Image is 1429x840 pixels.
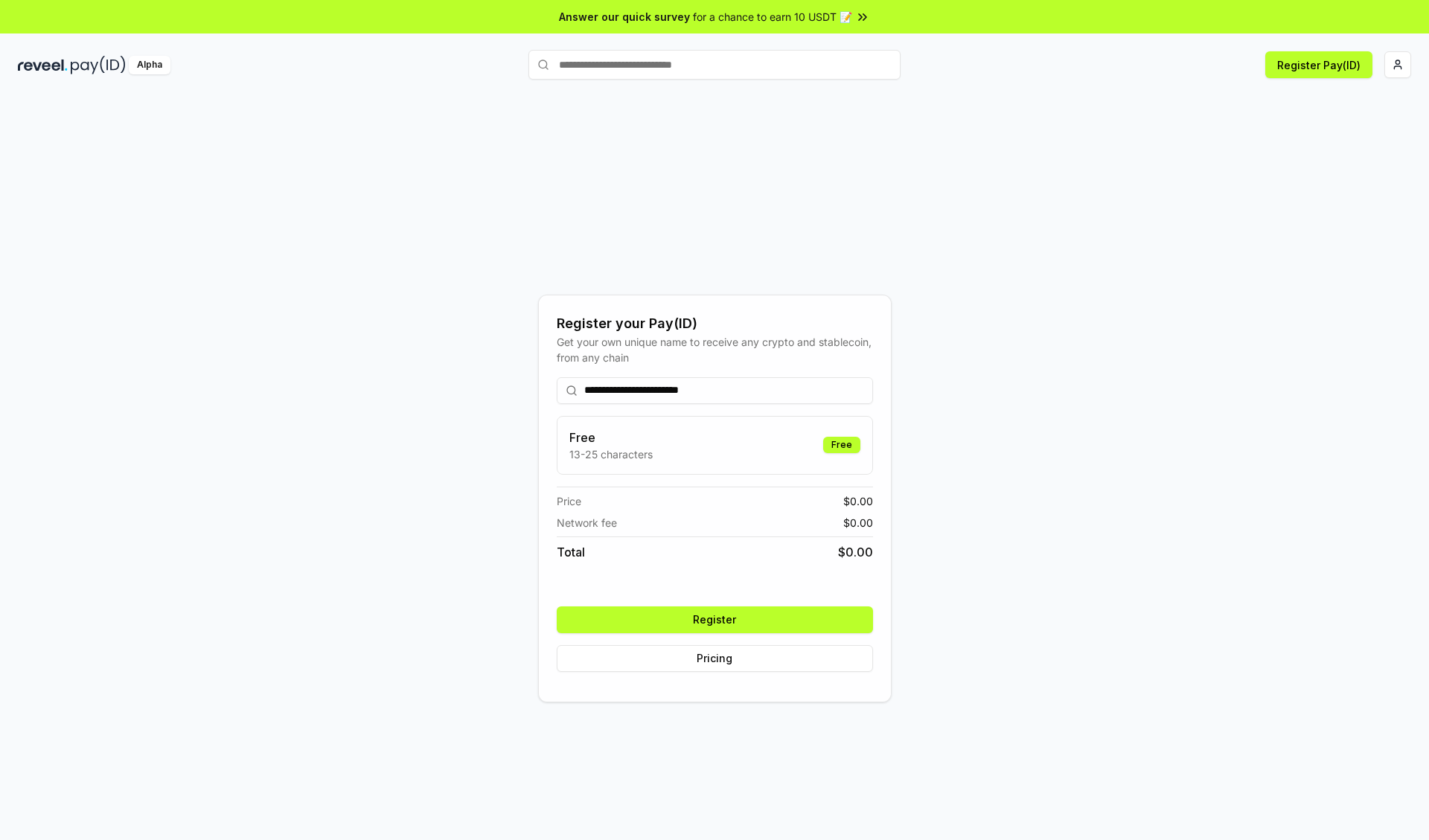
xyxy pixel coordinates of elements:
[557,515,617,530] span: Network fee
[569,429,653,446] h3: Free
[693,9,852,25] span: for a chance to earn 10 USDT 📝
[557,493,581,509] span: Price
[838,543,873,561] span: $ 0.00
[557,334,873,365] div: Get your own unique name to receive any crypto and stablecoin, from any chain
[129,56,170,74] div: Alpha
[557,606,873,633] button: Register
[559,9,690,25] span: Answer our quick survey
[71,56,126,74] img: pay_id
[557,543,585,561] span: Total
[569,446,653,462] p: 13-25 characters
[823,437,860,453] div: Free
[557,645,873,672] button: Pricing
[18,56,68,74] img: reveel_dark
[843,515,873,530] span: $ 0.00
[843,493,873,509] span: $ 0.00
[1265,51,1372,78] button: Register Pay(ID)
[557,313,873,334] div: Register your Pay(ID)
